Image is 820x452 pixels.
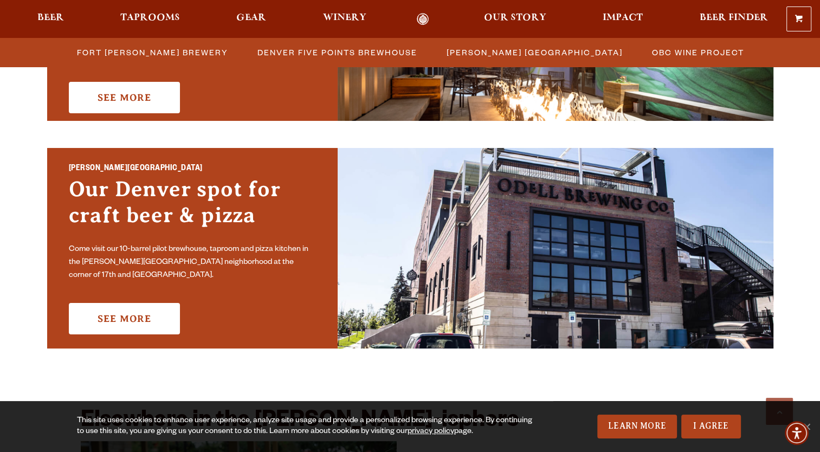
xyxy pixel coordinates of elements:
[477,13,553,25] a: Our Story
[692,13,774,25] a: Beer Finder
[484,14,546,22] span: Our Story
[37,14,64,22] span: Beer
[785,421,809,445] div: Accessibility Menu
[603,14,643,22] span: Impact
[113,13,187,25] a: Taprooms
[652,44,744,60] span: OBC Wine Project
[236,14,266,22] span: Gear
[323,14,366,22] span: Winery
[447,44,623,60] span: [PERSON_NAME] [GEOGRAPHIC_DATA]
[69,243,316,282] p: Come visit our 10-barrel pilot brewhouse, taproom and pizza kitchen in the [PERSON_NAME][GEOGRAPH...
[77,416,537,437] div: This site uses cookies to enhance user experience, analyze site usage and provide a personalized ...
[645,44,750,60] a: OBC Wine Project
[77,44,228,60] span: Fort [PERSON_NAME] Brewery
[681,415,741,438] a: I Agree
[440,44,628,60] a: [PERSON_NAME] [GEOGRAPHIC_DATA]
[257,44,417,60] span: Denver Five Points Brewhouse
[120,14,180,22] span: Taprooms
[699,14,767,22] span: Beer Finder
[69,162,316,176] h2: [PERSON_NAME][GEOGRAPHIC_DATA]
[229,13,273,25] a: Gear
[69,82,180,113] a: See More
[316,13,373,25] a: Winery
[338,148,773,348] img: Sloan’s Lake Brewhouse'
[408,428,454,436] a: privacy policy
[597,415,677,438] a: Learn More
[70,44,234,60] a: Fort [PERSON_NAME] Brewery
[766,398,793,425] a: Scroll to top
[596,13,650,25] a: Impact
[69,303,180,334] a: See More
[403,13,443,25] a: Odell Home
[251,44,423,60] a: Denver Five Points Brewhouse
[30,13,71,25] a: Beer
[69,176,316,239] h3: Our Denver spot for craft beer & pizza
